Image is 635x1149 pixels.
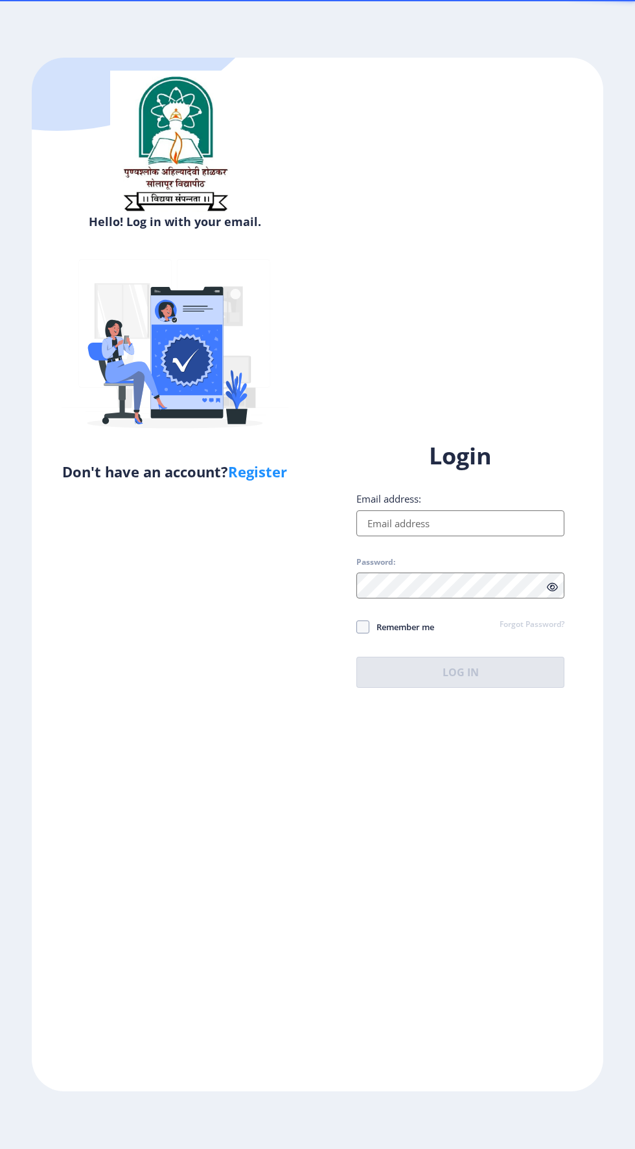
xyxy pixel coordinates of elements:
[356,492,421,505] label: Email address:
[228,462,287,481] a: Register
[369,619,434,635] span: Remember me
[500,619,564,631] a: Forgot Password?
[356,510,564,536] input: Email address
[41,214,308,229] h6: Hello! Log in with your email.
[110,71,240,217] img: sulogo.png
[41,461,308,482] h5: Don't have an account?
[62,234,288,461] img: Verified-rafiki.svg
[356,557,395,567] label: Password:
[356,657,564,688] button: Log In
[356,440,564,472] h1: Login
